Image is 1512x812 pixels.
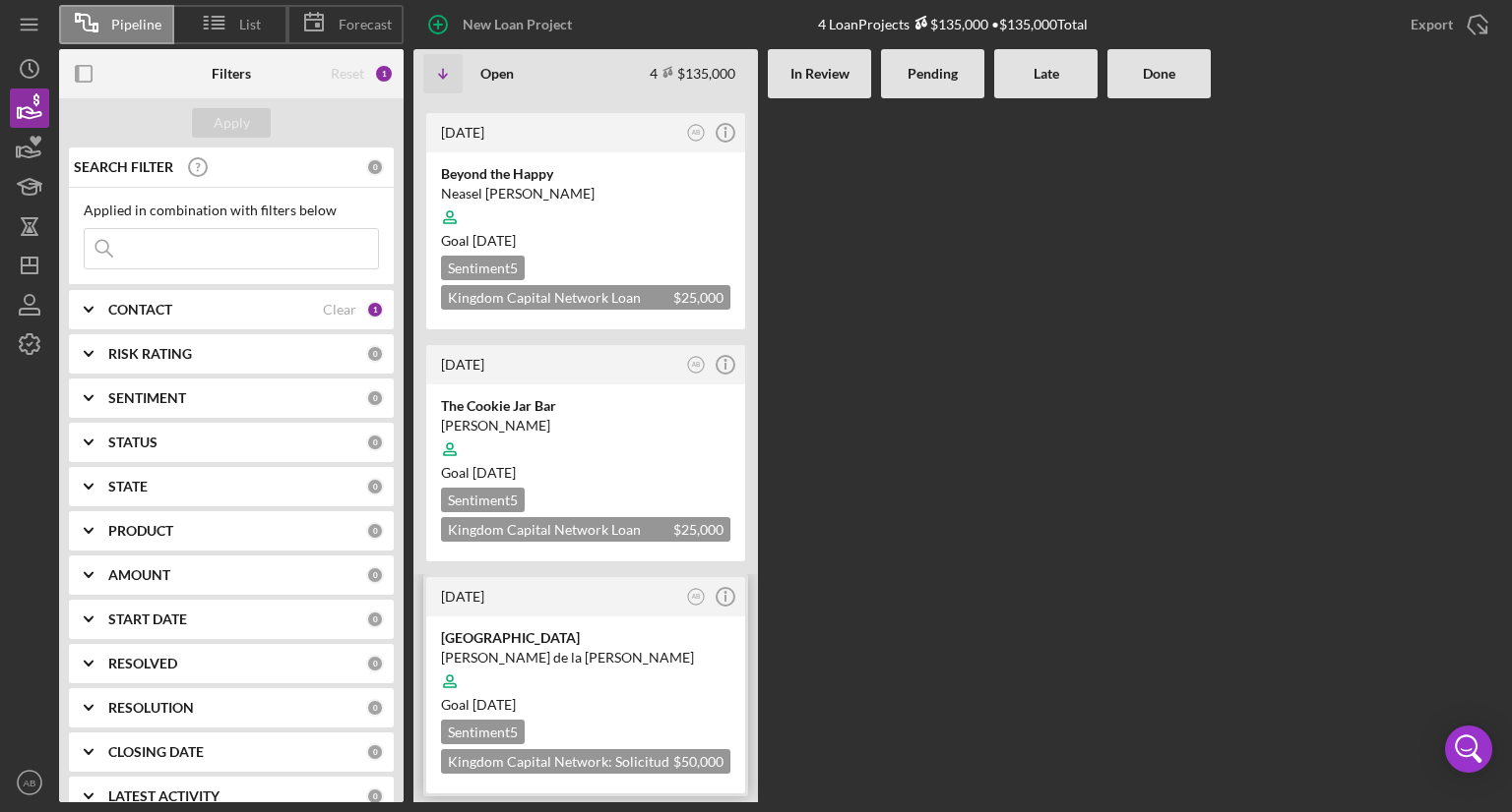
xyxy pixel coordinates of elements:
[423,574,748,796] a: [DATE]AB[GEOGRAPHIC_DATA][PERSON_NAME] de la [PERSON_NAME]Goal [DATE]Sentiment5Kingdom Capital Ne...
[10,763,49,802] button: AB
[673,753,724,770] span: $50,000
[692,361,701,368] text: AB
[1391,5,1502,44] button: Export
[441,124,484,141] time: 2025-08-30 20:35
[480,66,514,82] b: Open
[441,464,516,481] span: Goal
[339,17,392,32] span: Forecast
[374,64,394,84] div: 1
[214,108,250,138] div: Apply
[108,479,148,494] b: STATE
[366,345,384,363] div: 0
[441,164,730,184] div: Beyond the Happy
[108,656,177,671] b: RESOLVED
[192,108,271,138] button: Apply
[1445,725,1492,773] div: Open Intercom Messenger
[1411,5,1453,44] div: Export
[441,356,484,373] time: 2025-07-07 15:24
[441,517,730,542] div: Kingdom Capital Network Loan Application
[908,66,958,82] b: Pending
[366,655,384,672] div: 0
[441,488,525,512] div: Sentiment 5
[683,584,710,610] button: AB
[1034,66,1059,82] b: Late
[441,696,516,713] span: Goal
[108,435,157,450] b: STATUS
[673,289,724,306] span: $25,000
[692,129,701,136] text: AB
[413,5,592,44] button: New Loan Project
[472,464,516,481] time: 09/06/2025
[366,787,384,805] div: 0
[673,521,724,538] span: $25,000
[74,159,173,175] b: SEARCH FILTER
[323,302,356,318] div: Clear
[212,66,251,82] b: Filters
[441,256,525,280] div: Sentiment 5
[84,203,379,218] div: Applied in combination with filters below
[683,352,710,378] button: AB
[24,778,36,788] text: AB
[472,696,516,713] time: 08/27/2025
[239,17,261,32] span: List
[650,65,735,82] div: 4 $135,000
[1143,66,1175,82] b: Done
[366,434,384,451] div: 0
[441,720,525,744] div: Sentiment 5
[366,158,384,176] div: 0
[108,744,204,760] b: CLOSING DATE
[790,66,850,82] b: In Review
[366,610,384,628] div: 0
[366,301,384,319] div: 1
[108,567,170,583] b: AMOUNT
[108,788,220,804] b: LATEST ACTIVITY
[108,523,173,539] b: PRODUCT
[441,232,516,249] span: Goal
[441,396,730,416] div: The Cookie Jar Bar
[441,416,730,435] div: [PERSON_NAME]
[441,184,730,203] div: Neasel [PERSON_NAME]
[423,342,748,564] a: [DATE]ABThe Cookie Jar Bar[PERSON_NAME]Goal [DATE]Sentiment5Kingdom Capital Network Loan Applicat...
[441,648,730,667] div: [PERSON_NAME] de la [PERSON_NAME]
[108,346,192,362] b: RISK RATING
[108,611,187,627] b: START DATE
[111,17,161,32] span: Pipeline
[366,743,384,761] div: 0
[683,120,710,146] button: AB
[331,66,364,82] div: Reset
[366,389,384,407] div: 0
[441,628,730,648] div: [GEOGRAPHIC_DATA]
[910,16,988,32] div: $135,000
[441,285,730,310] div: Kingdom Capital Network Loan Application
[366,699,384,717] div: 0
[108,390,186,406] b: SENTIMENT
[423,110,748,332] a: [DATE]ABBeyond the HappyNeasel [PERSON_NAME]Goal [DATE]Sentiment5Kingdom Capital Network Loan App...
[441,749,730,774] div: Kingdom Capital Network: Solicitud de préstamo - Español
[818,16,1088,32] div: 4 Loan Projects • $135,000 Total
[472,232,516,249] time: 08/25/2025
[366,522,384,540] div: 0
[108,302,172,318] b: CONTACT
[463,5,572,44] div: New Loan Project
[441,588,484,605] time: 2025-06-20 16:15
[108,700,194,716] b: RESOLUTION
[366,478,384,495] div: 0
[366,566,384,584] div: 0
[692,593,701,600] text: AB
